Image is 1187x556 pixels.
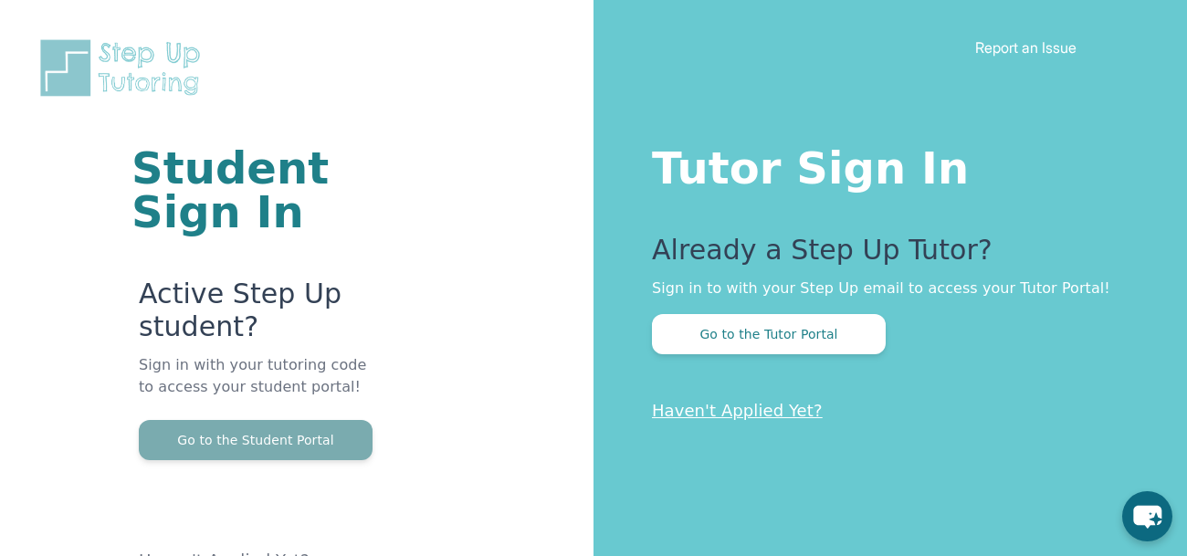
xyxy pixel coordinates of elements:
button: Go to the Tutor Portal [652,314,886,354]
p: Sign in to with your Step Up email to access your Tutor Portal! [652,278,1114,299]
p: Sign in with your tutoring code to access your student portal! [139,354,374,420]
h1: Student Sign In [131,146,374,234]
img: Step Up Tutoring horizontal logo [37,37,212,100]
a: Report an Issue [975,38,1077,57]
p: Active Step Up student? [139,278,374,354]
a: Haven't Applied Yet? [652,401,823,420]
p: Already a Step Up Tutor? [652,234,1114,278]
a: Go to the Tutor Portal [652,325,886,342]
h1: Tutor Sign In [652,139,1114,190]
button: Go to the Student Portal [139,420,373,460]
button: chat-button [1122,491,1172,541]
a: Go to the Student Portal [139,431,373,448]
